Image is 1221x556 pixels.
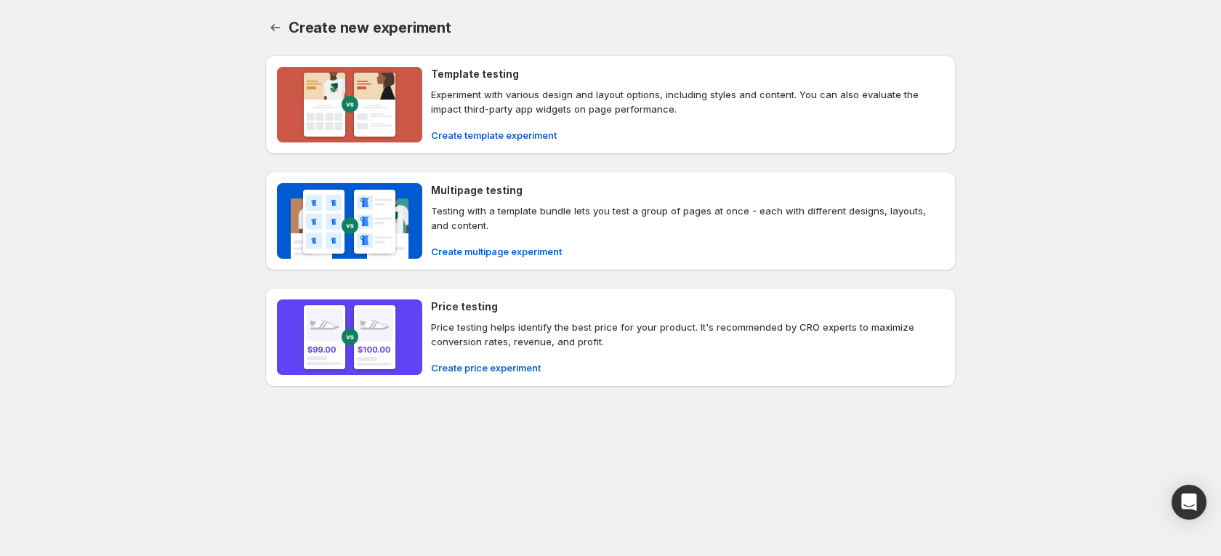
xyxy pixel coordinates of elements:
img: Multipage testing [277,183,422,259]
span: Create price experiment [431,360,541,375]
h4: Template testing [431,67,519,81]
span: Create template experiment [431,128,557,142]
h4: Multipage testing [431,183,523,198]
p: Price testing helps identify the best price for your product. It's recommended by CRO experts to ... [431,320,944,349]
button: Create template experiment [422,124,565,147]
img: Template testing [277,67,422,142]
h4: Price testing [431,299,498,314]
p: Experiment with various design and layout options, including styles and content. You can also eva... [431,87,944,116]
span: Create multipage experiment [431,244,562,259]
span: Create new experiment [289,19,451,36]
button: Create price experiment [422,356,549,379]
button: Back [265,17,286,38]
div: Open Intercom Messenger [1172,485,1206,520]
p: Testing with a template bundle lets you test a group of pages at once - each with different desig... [431,204,944,233]
img: Price testing [277,299,422,375]
button: Create multipage experiment [422,240,571,263]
